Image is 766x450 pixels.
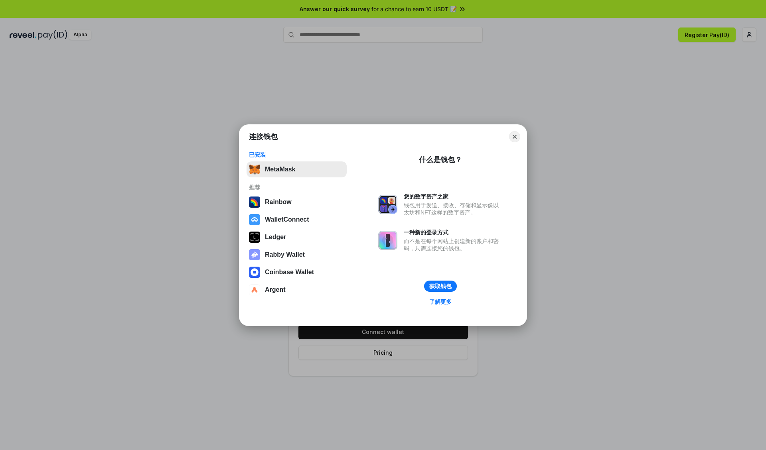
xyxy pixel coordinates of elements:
[247,229,347,245] button: Ledger
[404,202,503,216] div: 钱包用于发送、接收、存储和显示像以太坊和NFT这样的数字资产。
[265,286,286,293] div: Argent
[509,131,520,142] button: Close
[247,161,347,177] button: MetaMask
[249,249,260,260] img: svg+xml,%3Csvg%20xmlns%3D%22http%3A%2F%2Fwww.w3.org%2F2000%2Fsvg%22%20fill%3D%22none%22%20viewBox...
[249,214,260,225] img: svg+xml,%3Csvg%20width%3D%2228%22%20height%3D%2228%22%20viewBox%3D%220%200%2028%2028%22%20fill%3D...
[265,216,309,223] div: WalletConnect
[265,166,295,173] div: MetaMask
[249,197,260,208] img: svg+xml,%3Csvg%20width%3D%22120%22%20height%3D%22120%22%20viewBox%3D%220%200%20120%20120%22%20fil...
[265,198,292,206] div: Rainbow
[265,269,314,276] div: Coinbase Wallet
[424,297,456,307] a: 了解更多
[247,282,347,298] button: Argent
[419,155,462,165] div: 什么是钱包？
[265,234,286,241] div: Ledger
[249,184,344,191] div: 推荐
[429,298,452,305] div: 了解更多
[247,264,347,280] button: Coinbase Wallet
[404,238,503,252] div: 而不是在每个网站上创建新的账户和密码，只需连接您的钱包。
[249,164,260,175] img: svg+xml,%3Csvg%20fill%3D%22none%22%20height%3D%2233%22%20viewBox%3D%220%200%2035%2033%22%20width%...
[249,151,344,158] div: 已安装
[404,229,503,236] div: 一种新的登录方式
[247,212,347,228] button: WalletConnect
[249,267,260,278] img: svg+xml,%3Csvg%20width%3D%2228%22%20height%3D%2228%22%20viewBox%3D%220%200%2028%2028%22%20fill%3D...
[247,194,347,210] button: Rainbow
[249,284,260,295] img: svg+xml,%3Csvg%20width%3D%2228%22%20height%3D%2228%22%20viewBox%3D%220%200%2028%2028%22%20fill%3D...
[265,251,305,258] div: Rabby Wallet
[378,195,397,214] img: svg+xml,%3Csvg%20xmlns%3D%22http%3A%2F%2Fwww.w3.org%2F2000%2Fsvg%22%20fill%3D%22none%22%20viewBox...
[249,132,278,141] h1: 连接钱包
[404,193,503,200] div: 您的数字资产之家
[249,232,260,243] img: svg+xml,%3Csvg%20xmlns%3D%22http%3A%2F%2Fwww.w3.org%2F2000%2Fsvg%22%20width%3D%2228%22%20height%3...
[247,247,347,263] button: Rabby Wallet
[429,283,452,290] div: 获取钱包
[378,231,397,250] img: svg+xml,%3Csvg%20xmlns%3D%22http%3A%2F%2Fwww.w3.org%2F2000%2Fsvg%22%20fill%3D%22none%22%20viewBox...
[424,281,457,292] button: 获取钱包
